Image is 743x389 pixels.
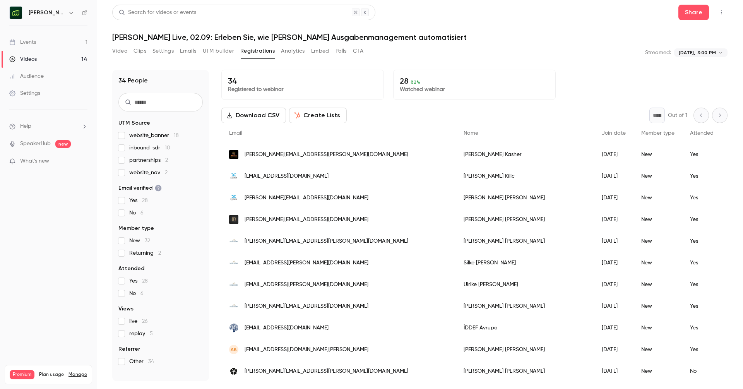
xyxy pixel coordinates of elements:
[129,330,153,338] span: replay
[9,72,44,80] div: Audience
[245,216,368,224] span: [PERSON_NAME][EMAIL_ADDRESS][DOMAIN_NAME]
[55,140,71,148] span: new
[229,130,242,136] span: Email
[118,119,150,127] span: UTM Source
[245,302,368,310] span: [PERSON_NAME][EMAIL_ADDRESS][DOMAIN_NAME]
[150,331,153,336] span: 5
[174,133,179,138] span: 18
[118,305,134,313] span: Views
[594,230,633,252] div: [DATE]
[9,89,40,97] div: Settings
[633,252,682,274] div: New
[78,158,87,165] iframe: Noticeable Trigger
[311,45,329,57] button: Embed
[633,295,682,317] div: New
[118,265,144,272] span: Attended
[633,317,682,339] div: New
[118,224,154,232] span: Member type
[245,172,329,180] span: [EMAIL_ADDRESS][DOMAIN_NAME]
[336,45,347,57] button: Polls
[633,209,682,230] div: New
[129,358,154,365] span: Other
[119,9,196,17] div: Search for videos or events
[142,278,148,284] span: 28
[682,165,721,187] div: Yes
[682,187,721,209] div: Yes
[682,209,721,230] div: Yes
[715,6,728,19] button: Top Bar Actions
[29,9,65,17] h6: [PERSON_NAME] ([GEOGRAPHIC_DATA])
[229,171,238,181] img: xplace.de
[633,360,682,382] div: New
[229,193,238,202] img: xplace.de
[142,319,148,324] span: 26
[245,346,368,354] span: [EMAIL_ADDRESS][DOMAIN_NAME][PERSON_NAME]
[697,49,716,56] span: 3:00 PM
[129,132,179,139] span: website_banner
[20,122,31,130] span: Help
[411,79,420,85] span: 82 %
[39,372,64,378] span: Plan usage
[245,151,408,159] span: [PERSON_NAME][EMAIL_ADDRESS][PERSON_NAME][DOMAIN_NAME]
[682,274,721,295] div: Yes
[129,209,144,217] span: No
[118,345,140,353] span: Referrer
[690,130,714,136] span: Attended
[682,339,721,360] div: Yes
[594,187,633,209] div: [DATE]
[9,38,36,46] div: Events
[682,230,721,252] div: Yes
[456,230,594,252] div: [PERSON_NAME] [PERSON_NAME]
[165,145,170,151] span: 10
[129,277,148,285] span: Yes
[118,184,162,192] span: Email verified
[231,346,237,353] span: AB
[679,49,695,56] span: [DATE],
[203,45,234,57] button: UTM builder
[456,165,594,187] div: [PERSON_NAME] Kilic
[158,250,161,256] span: 2
[245,259,368,267] span: [EMAIL_ADDRESS][PERSON_NAME][DOMAIN_NAME]
[245,367,408,375] span: [PERSON_NAME][EMAIL_ADDRESS][PERSON_NAME][DOMAIN_NAME]
[456,295,594,317] div: [PERSON_NAME] [PERSON_NAME]
[20,140,51,148] a: SpeakerHub
[456,339,594,360] div: [PERSON_NAME] [PERSON_NAME]
[456,187,594,209] div: [PERSON_NAME] [PERSON_NAME]
[9,122,87,130] li: help-dropdown-opener
[221,108,286,123] button: Download CSV
[112,45,127,57] button: Video
[602,130,626,136] span: Join date
[456,274,594,295] div: Ulrike [PERSON_NAME]
[682,144,721,165] div: Yes
[456,360,594,382] div: [PERSON_NAME] [PERSON_NAME]
[142,198,148,203] span: 28
[641,130,675,136] span: Member type
[180,45,196,57] button: Emails
[129,144,170,152] span: inbound_sdr
[68,372,87,378] a: Manage
[645,49,671,57] p: Streamed:
[594,165,633,187] div: [DATE]
[118,76,148,85] h1: 34 People
[229,215,238,224] img: gastronovi.com
[289,108,347,123] button: Create Lists
[400,86,549,93] p: Watched webinar
[140,291,144,296] span: 6
[456,317,594,339] div: İDDEF Avrupa
[129,169,168,177] span: website_nav
[10,7,22,19] img: Moss (DE)
[229,258,238,267] img: melchers.de
[129,197,148,204] span: Yes
[9,55,37,63] div: Videos
[228,76,377,86] p: 34
[245,324,329,332] span: [EMAIL_ADDRESS][DOMAIN_NAME]
[10,370,34,379] span: Premium
[245,194,368,202] span: [PERSON_NAME][EMAIL_ADDRESS][DOMAIN_NAME]
[112,33,728,42] h1: [PERSON_NAME] Live, 02.09: Erleben Sie, wie [PERSON_NAME] Ausgabenmanagement automatisiert
[456,252,594,274] div: Silke [PERSON_NAME]
[134,45,146,57] button: Clips
[229,302,238,311] img: melchers.de
[682,360,721,382] div: No
[165,170,168,175] span: 2
[594,360,633,382] div: [DATE]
